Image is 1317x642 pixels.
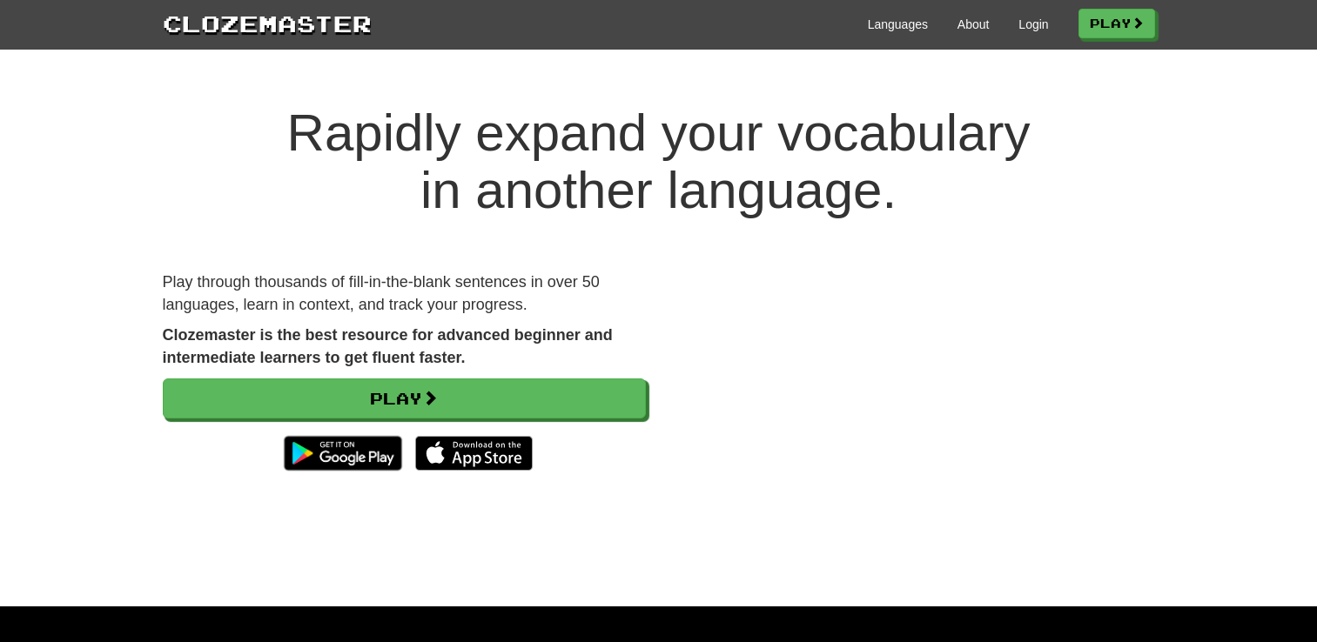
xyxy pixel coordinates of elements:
img: Get it on Google Play [275,427,410,479]
p: Play through thousands of fill-in-the-blank sentences in over 50 languages, learn in context, and... [163,271,646,316]
a: Play [1078,9,1155,38]
a: Languages [868,16,928,33]
a: Clozemaster [163,7,372,39]
img: Download_on_the_App_Store_Badge_US-UK_135x40-25178aeef6eb6b83b96f5f2d004eda3bffbb37122de64afbaef7... [415,436,533,471]
strong: Clozemaster is the best resource for advanced beginner and intermediate learners to get fluent fa... [163,326,613,366]
a: Play [163,378,646,418]
a: Login [1018,16,1048,33]
a: About [958,16,990,33]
